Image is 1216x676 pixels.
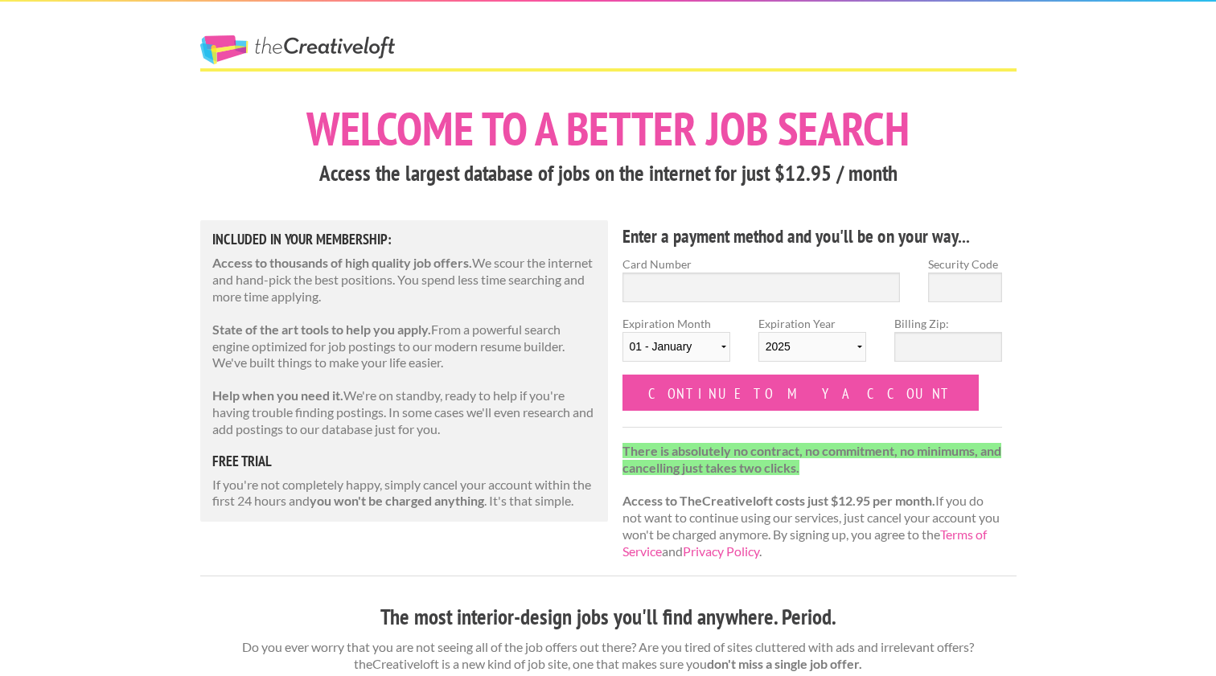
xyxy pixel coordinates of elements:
h1: Welcome to a better job search [200,105,1017,152]
strong: Help when you need it. [212,387,343,403]
a: Terms of Service [622,526,987,559]
select: Expiration Month [622,332,730,362]
p: If you do not want to continue using our services, just cancel your account you won't be charged ... [622,443,1003,560]
p: We're on standby, ready to help if you're having trouble finding postings. In some cases we'll ev... [212,387,597,437]
strong: you won't be charged anything [310,493,484,508]
label: Expiration Month [622,315,730,375]
h4: Enter a payment method and you'll be on your way... [622,223,1003,249]
h3: The most interior-design jobs you'll find anywhere. Period. [200,602,1017,633]
a: The Creative Loft [200,35,395,64]
strong: State of the art tools to help you apply. [212,322,431,337]
p: From a powerful search engine optimized for job postings to our modern resume builder. We've buil... [212,322,597,371]
strong: There is absolutely no contract, no commitment, no minimums, and cancelling just takes two clicks. [622,443,1001,475]
label: Security Code [928,256,1002,272]
strong: don't miss a single job offer. [707,656,862,671]
label: Card Number [622,256,901,272]
h3: Access the largest database of jobs on the internet for just $12.95 / month [200,158,1017,189]
h5: free trial [212,454,597,469]
select: Expiration Year [758,332,866,362]
p: If you're not completely happy, simply cancel your account within the first 24 hours and . It's t... [212,477,597,510]
p: We scour the internet and hand-pick the best positions. You spend less time searching and more ti... [212,255,597,305]
a: Privacy Policy [683,543,759,559]
h5: Included in Your Membership: [212,232,597,247]
strong: Access to TheCreativeloft costs just $12.95 per month. [622,493,935,508]
strong: Access to thousands of high quality job offers. [212,255,472,270]
label: Expiration Year [758,315,866,375]
input: Continue to my account [622,375,980,411]
label: Billing Zip: [894,315,1002,332]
